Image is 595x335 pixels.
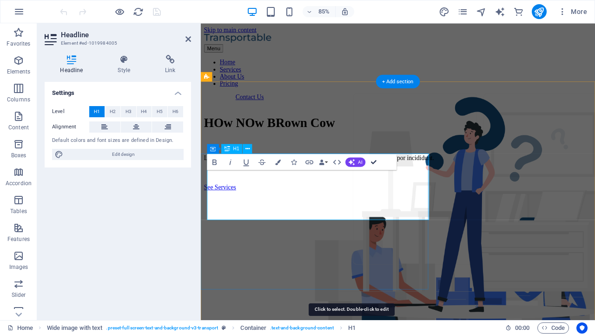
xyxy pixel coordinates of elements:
label: Level [52,106,89,117]
h2: Headline [61,31,191,39]
button: commerce [513,6,524,17]
button: pages [457,6,469,17]
i: AI Writer [495,7,505,17]
button: Data Bindings [318,154,329,170]
button: H2 [105,106,120,117]
h1: HOw NOw BRown Cow [4,108,460,126]
span: Click to select. Double-click to edit [240,322,266,334]
p: Features [7,235,30,243]
span: H1 [94,106,100,117]
button: Colors [271,154,285,170]
button: AI [345,157,365,167]
p: Accordion [6,180,32,187]
i: Pages (Ctrl+Alt+S) [457,7,468,17]
span: H1 [233,146,239,151]
i: Commerce [513,7,524,17]
span: : [522,324,523,331]
button: Confirm (Ctrl+⏎) [366,154,381,170]
button: More [554,4,591,19]
button: publish [532,4,547,19]
i: On resize automatically adjust zoom level to fit chosen device. [341,7,349,16]
a: Skip to main content [4,4,66,12]
i: Design (Ctrl+Alt+Y) [439,7,450,17]
button: Code [537,322,569,334]
p: Content [8,124,29,131]
h4: Headline [45,55,102,74]
button: H6 [168,106,183,117]
button: 85% [303,6,336,17]
nav: breadcrumb [47,322,356,334]
h4: Settings [45,82,191,99]
p: Columns [7,96,30,103]
p: Slider [12,291,26,299]
button: navigator [476,6,487,17]
button: Strikethrough [255,154,270,170]
button: HTML [330,154,344,170]
h6: 85% [317,6,331,17]
span: H2 [110,106,116,117]
i: Reload page [133,7,144,17]
span: H3 [126,106,132,117]
button: Click here to leave preview mode and continue editing [114,6,125,17]
button: H3 [121,106,136,117]
button: reload [132,6,144,17]
span: Click to select. Double-click to edit [47,322,103,334]
p: Boxes [11,152,26,159]
span: H4 [141,106,147,117]
h4: Style [102,55,150,74]
button: text_generator [495,6,506,17]
button: Italic (Ctrl+I) [223,154,238,170]
button: Edit design [52,149,184,160]
span: More [558,7,587,16]
span: H6 [172,106,178,117]
div: + Add section [376,74,420,88]
span: . preset-fullscreen-text-and-background-v3-transport [106,322,218,334]
button: H4 [137,106,152,117]
button: Bold (Ctrl+B) [207,154,222,170]
label: Alignment [52,121,89,133]
span: 00 00 [515,322,529,334]
span: Edit design [66,149,181,160]
button: Usercentrics [576,322,588,334]
p: Elements [7,68,31,75]
p: Tables [10,208,27,215]
span: . text-and-background-content [270,322,334,334]
span: AI [358,160,362,164]
span: Code [542,322,565,334]
p: Favorites [7,40,30,47]
button: Underline (Ctrl+U) [239,154,254,170]
button: H5 [152,106,167,117]
i: This element is a customizable preset [222,325,226,330]
p: Images [9,263,28,271]
button: design [439,6,450,17]
i: Navigator [476,7,487,17]
span: H1 [348,322,356,334]
i: Publish [534,7,544,17]
h4: Link [150,55,191,74]
h3: Element #ed-1019984005 [61,39,172,47]
div: Default colors and font sizes are defined in Design. [52,137,184,145]
a: Click to cancel selection. Double-click to open Pages [7,322,33,334]
button: Link [302,154,317,170]
button: Icons [286,154,301,170]
h6: Session time [505,322,530,334]
button: H1 [89,106,105,117]
span: H5 [157,106,163,117]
